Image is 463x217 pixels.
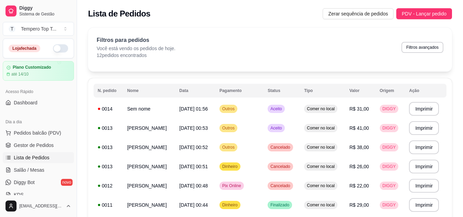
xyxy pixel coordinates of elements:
[179,164,208,169] span: [DATE] 00:51
[409,102,439,116] button: Imprimir
[123,157,175,176] td: [PERSON_NAME]
[53,44,68,53] button: Alterar Status
[328,10,388,18] span: Zerar sequência de pedidos
[3,86,74,97] div: Acesso Rápido
[381,125,397,131] span: DIGGY
[3,177,74,188] a: Diggy Botnovo
[381,164,397,169] span: DIGGY
[3,164,74,175] a: Salão / Mesas
[13,65,51,70] article: Plano Customizado
[3,3,74,19] a: DiggySistema de Gestão
[123,84,175,98] th: Nome
[305,164,336,169] span: Comer no local
[98,125,119,132] div: 0013
[305,183,336,189] span: Comer no local
[179,145,208,150] span: [DATE] 00:52
[179,106,208,112] span: [DATE] 01:56
[269,164,291,169] span: Cancelado
[402,10,446,18] span: PDV - Lançar pedido
[405,84,446,98] th: Ação
[179,183,208,189] span: [DATE] 00:48
[3,116,74,127] div: Dia a dia
[221,202,239,208] span: Dinheiro
[3,22,74,36] button: Select a team
[14,129,61,136] span: Pedidos balcão (PDV)
[123,118,175,138] td: [PERSON_NAME]
[221,125,236,131] span: Outros
[349,106,369,112] span: R$ 31,00
[263,84,300,98] th: Status
[409,140,439,154] button: Imprimir
[19,5,71,11] span: Diggy
[3,198,74,214] button: [EMAIL_ADDRESS][DOMAIN_NAME]
[349,125,369,131] span: R$ 41,00
[14,191,24,198] span: KDS
[98,163,119,170] div: 0013
[300,84,345,98] th: Tipo
[123,138,175,157] td: [PERSON_NAME]
[3,189,74,200] a: KDS
[409,160,439,173] button: Imprimir
[175,84,215,98] th: Data
[88,8,150,19] h2: Lista de Pedidos
[381,202,397,208] span: DIGGY
[11,71,29,77] article: até 14/10
[3,127,74,138] button: Pedidos balcão (PDV)
[3,61,74,81] a: Plano Customizadoaté 14/10
[94,84,123,98] th: N. pedido
[381,106,397,112] span: DIGGY
[376,84,405,98] th: Origem
[215,84,263,98] th: Pagamento
[179,202,208,208] span: [DATE] 00:44
[269,106,283,112] span: Aceito
[269,125,283,131] span: Aceito
[97,52,175,59] p: 12 pedidos encontrados
[221,183,243,189] span: Pix Online
[349,145,369,150] span: R$ 38,00
[98,105,119,112] div: 0014
[409,198,439,212] button: Imprimir
[349,183,369,189] span: R$ 22,00
[123,176,175,195] td: [PERSON_NAME]
[349,202,369,208] span: R$ 29,00
[221,145,236,150] span: Outros
[305,106,336,112] span: Comer no local
[3,140,74,151] a: Gestor de Pedidos
[269,183,291,189] span: Cancelado
[3,97,74,108] a: Dashboard
[409,121,439,135] button: Imprimir
[14,179,35,186] span: Diggy Bot
[19,11,71,17] span: Sistema de Gestão
[14,142,54,149] span: Gestor de Pedidos
[179,125,208,131] span: [DATE] 00:53
[14,99,37,106] span: Dashboard
[409,179,439,193] button: Imprimir
[396,8,452,19] button: PDV - Lançar pedido
[97,45,175,52] p: Você está vendo os pedidos de hoje.
[269,202,291,208] span: Finalizado
[401,42,443,53] button: Filtros avançados
[3,152,74,163] a: Lista de Pedidos
[323,8,394,19] button: Zerar sequência de pedidos
[269,145,291,150] span: Cancelado
[345,84,376,98] th: Valor
[305,145,336,150] span: Comer no local
[9,45,40,52] div: Loja fechada
[9,25,15,32] span: T
[123,99,175,118] td: Sem nome
[381,183,397,189] span: DIGGY
[98,202,119,208] div: 0011
[21,25,56,32] div: Tempero Top T ...
[221,164,239,169] span: Dinheiro
[305,202,336,208] span: Comer no local
[98,144,119,151] div: 0013
[381,145,397,150] span: DIGGY
[305,125,336,131] span: Comer no local
[19,203,63,209] span: [EMAIL_ADDRESS][DOMAIN_NAME]
[14,154,50,161] span: Lista de Pedidos
[98,182,119,189] div: 0012
[349,164,369,169] span: R$ 26,00
[123,195,175,215] td: [PERSON_NAME]
[14,167,44,173] span: Salão / Mesas
[221,106,236,112] span: Outros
